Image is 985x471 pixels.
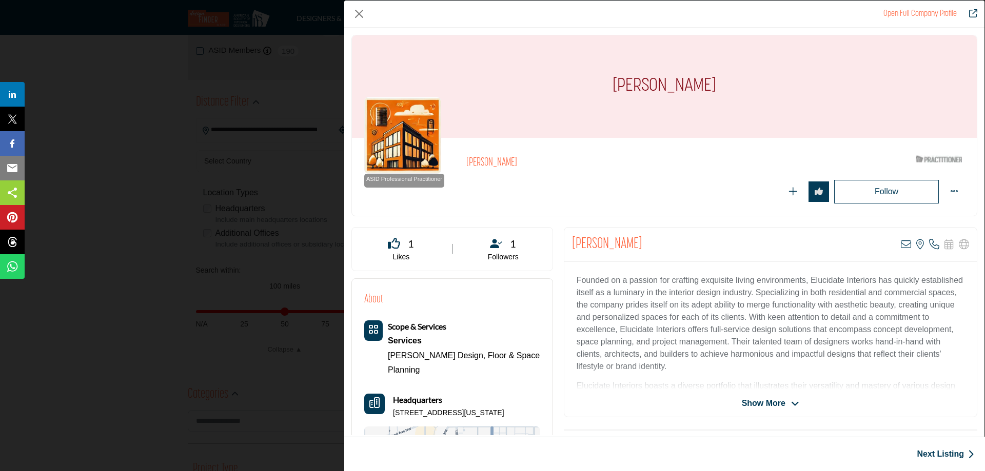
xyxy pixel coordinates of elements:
b: Scope & Services [388,321,446,331]
button: More Options [944,181,964,202]
span: ASID Professional Practitioner [366,175,442,183]
p: Likes [365,252,438,262]
p: Followers [467,252,540,262]
h1: [PERSON_NAME] [613,35,716,138]
a: Scope & Services [388,322,446,331]
a: Floor & Space Planning [388,351,540,374]
span: 1 [510,236,516,251]
button: Redirect to login [834,180,939,203]
span: Show More [742,397,785,409]
button: Category Icon [364,320,383,341]
button: Headquarter icon [364,394,385,414]
h2: [PERSON_NAME] [466,156,748,170]
img: milan-glisic logo [364,97,441,174]
div: Interior and exterior spaces including lighting, layouts, furnishings, accessories, artwork, land... [388,333,540,349]
button: Close [351,6,367,22]
img: ASID Qualified Practitioners [916,153,962,166]
a: Next Listing [917,448,974,460]
button: Redirect to login page [783,181,803,202]
h2: Milan Glisic [572,235,642,254]
a: Services [388,333,540,349]
span: 1 [408,236,414,251]
a: Redirect to milan-glisic [962,8,977,20]
a: Redirect to milan-glisic [883,10,957,18]
p: Elucidate Interiors boasts a diverse portfolio that illustrates their versatility and mastery of ... [577,380,964,466]
h2: About [364,291,383,308]
b: Headquarters [393,394,442,406]
p: [STREET_ADDRESS][US_STATE] [393,408,504,418]
a: [PERSON_NAME] Design, [388,351,485,360]
p: Founded on a passion for crafting exquisite living environments, Elucidate Interiors has quickly ... [577,274,964,373]
button: Redirect to login page [809,181,829,202]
